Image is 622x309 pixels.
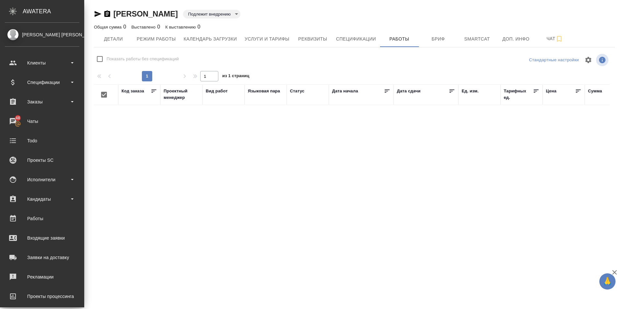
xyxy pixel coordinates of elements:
div: Кандидаты [5,194,79,204]
span: Детали [98,35,129,43]
span: Smartcat [462,35,493,43]
span: Работы [384,35,415,43]
a: 48Чаты [2,113,83,129]
span: Доп. инфо [501,35,532,43]
span: 48 [12,115,24,121]
div: Исполнители [5,175,79,184]
div: Подлежит внедрению [183,10,240,18]
span: Услуги и тарифы [245,35,289,43]
span: из 1 страниц [222,72,249,81]
div: Входящие заявки [5,233,79,243]
div: 0 [132,23,160,31]
div: 0 [94,23,126,31]
a: [PERSON_NAME] [113,9,178,18]
div: Код заказа [121,88,144,94]
div: Todo [5,136,79,146]
span: Календарь загрузки [184,35,237,43]
span: Посмотреть информацию [596,54,610,66]
span: Бриф [423,35,454,43]
p: К выставлению [165,25,197,30]
div: split button [527,55,581,65]
p: Общая сумма [94,25,123,30]
svg: Подписаться [555,35,563,43]
div: Проекты SC [5,155,79,165]
div: Цена [546,88,557,94]
span: Реквизиты [297,35,328,43]
span: Режим работы [137,35,176,43]
span: Чат [539,35,570,43]
div: Проекты процессинга [5,291,79,301]
div: Заказы [5,97,79,107]
div: [PERSON_NAME] [PERSON_NAME] [5,31,79,38]
div: 0 [165,23,200,31]
span: Показать работы без спецификаций [107,56,179,62]
div: Ед. изм. [462,88,479,94]
div: Вид работ [206,88,228,94]
div: Дата начала [332,88,358,94]
a: Рекламации [2,269,83,285]
div: AWATERA [23,5,84,18]
div: Рекламации [5,272,79,282]
button: Скопировать ссылку для ЯМессенджера [94,10,102,18]
a: Работы [2,210,83,227]
div: Дата сдачи [397,88,420,94]
button: Подлежит внедрению [186,11,233,17]
div: Работы [5,214,79,223]
a: Todo [2,133,83,149]
p: Выставлено [132,25,157,30]
div: Тарифных ед. [504,88,533,101]
a: Проекты SC [2,152,83,168]
span: 🙏 [602,275,613,288]
div: Заявки на доставку [5,253,79,262]
a: Входящие заявки [2,230,83,246]
div: Сумма [588,88,602,94]
div: Клиенты [5,58,79,68]
button: Скопировать ссылку [103,10,111,18]
div: Проектный менеджер [164,88,199,101]
span: Спецификации [336,35,376,43]
div: Статус [290,88,305,94]
div: Языковая пара [248,88,280,94]
div: Спецификации [5,77,79,87]
a: Заявки на доставку [2,249,83,266]
button: 🙏 [599,273,616,290]
a: Проекты процессинга [2,288,83,304]
div: Чаты [5,116,79,126]
span: Настроить таблицу [581,52,596,68]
